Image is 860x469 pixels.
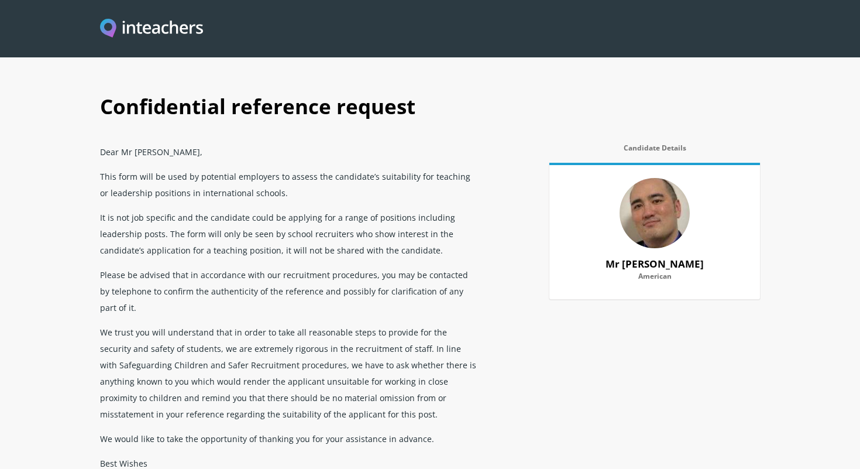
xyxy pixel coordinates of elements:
p: We would like to take the opportunity of thanking you for your assistance in advance. [100,426,479,451]
img: 80123 [620,178,690,248]
img: Inteachers [100,19,203,39]
strong: Mr [PERSON_NAME] [606,257,704,271]
label: American [563,272,746,287]
p: Dear Mr [PERSON_NAME], [100,139,479,164]
a: Visit this site's homepage [100,19,203,39]
p: It is not job specific and the candidate could be applying for a range of positions including lea... [100,205,479,262]
p: This form will be used by potential employers to assess the candidate’s suitability for teaching ... [100,164,479,205]
p: We trust you will understand that in order to take all reasonable steps to provide for the securi... [100,320,479,426]
p: Please be advised that in accordance with our recruitment procedures, you may be contacted by tel... [100,262,479,320]
h1: Confidential reference request [100,82,760,139]
label: Candidate Details [549,144,760,159]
